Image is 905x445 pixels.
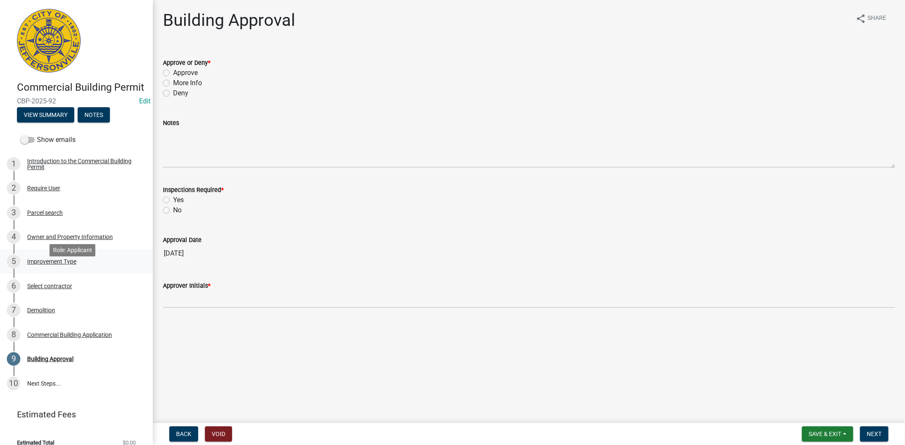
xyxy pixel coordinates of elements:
[7,328,20,342] div: 8
[802,426,853,442] button: Save & Exit
[20,135,76,145] label: Show emails
[860,426,888,442] button: Next
[17,81,146,94] h4: Commercial Building Permit
[27,234,113,240] div: Owner and Property Information
[27,307,55,313] div: Demolition
[809,431,841,437] span: Save & Exit
[176,431,191,437] span: Back
[17,107,74,122] button: View Summary
[7,352,20,366] div: 9
[27,210,63,216] div: Parcel search
[7,406,139,423] a: Estimated Fees
[867,431,882,437] span: Next
[27,332,112,338] div: Commercial Building Application
[139,97,151,105] wm-modal-confirm: Edit Application Number
[163,10,295,31] h1: Building Approval
[173,88,188,98] label: Deny
[27,185,60,191] div: Require User
[27,356,73,362] div: Building Approval
[173,205,182,215] label: No
[163,283,210,289] label: Approver Initials
[163,187,224,193] label: Inspections Required
[17,9,81,72] img: City of Jeffersonville, Indiana
[7,279,20,293] div: 6
[173,195,184,205] label: Yes
[139,97,151,105] a: Edit
[27,259,76,264] div: Improvement Type
[78,107,110,122] button: Notes
[868,14,886,24] span: Share
[163,120,179,126] label: Notes
[7,206,20,220] div: 3
[7,157,20,171] div: 1
[7,303,20,317] div: 7
[7,230,20,244] div: 4
[27,283,72,289] div: Select contractor
[78,112,110,119] wm-modal-confirm: Notes
[7,181,20,195] div: 2
[17,97,136,105] span: CBP-2025-92
[27,158,139,170] div: Introduction to the Commercial Building Permit
[205,426,232,442] button: Void
[7,255,20,268] div: 5
[849,10,893,27] button: shareShare
[17,112,74,119] wm-modal-confirm: Summary
[163,60,210,66] label: Approve or Deny
[169,426,198,442] button: Back
[856,14,866,24] i: share
[173,78,202,88] label: More Info
[50,244,95,256] div: Role: Applicant
[7,377,20,390] div: 10
[173,68,198,78] label: Approve
[163,237,202,243] label: Approval Date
